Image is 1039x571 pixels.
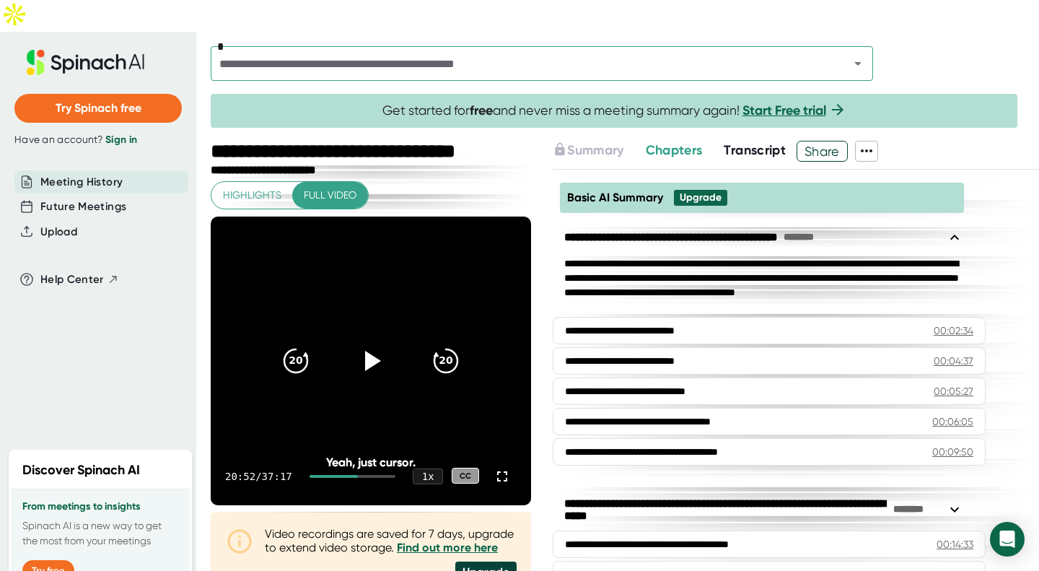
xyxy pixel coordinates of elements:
[932,414,973,429] div: 00:06:05
[646,141,703,160] button: Chapters
[797,141,848,162] button: Share
[990,522,1025,557] div: Open Intercom Messenger
[382,103,846,119] span: Get started for and never miss a meeting summary again!
[242,456,499,469] div: Yeah, just cursor.
[724,141,786,160] button: Transcript
[553,141,623,160] button: Summary
[292,182,368,209] button: Full video
[797,139,847,164] span: Share
[225,471,292,482] div: 20:52 / 37:17
[22,501,178,513] h3: From meetings to insights
[14,94,182,123] button: Try Spinach free
[937,537,973,552] div: 00:14:33
[105,134,137,146] a: Sign in
[22,461,140,480] h2: Discover Spinach AI
[724,142,786,158] span: Transcript
[934,354,973,368] div: 00:04:37
[56,101,141,115] span: Try Spinach free
[934,323,973,338] div: 00:02:34
[567,191,663,204] span: Basic AI Summary
[40,271,104,288] span: Help Center
[934,384,973,398] div: 00:05:27
[40,271,119,288] button: Help Center
[413,468,443,484] div: 1 x
[40,174,123,191] button: Meeting History
[452,468,479,484] div: CC
[265,527,517,554] div: Video recordings are saved for 7 days, upgrade to extend video storage.
[742,103,826,118] a: Start Free trial
[646,142,703,158] span: Chapters
[14,134,182,147] div: Have an account?
[397,541,498,554] a: Find out more here
[932,445,973,459] div: 00:09:50
[22,518,178,549] p: Spinach AI is a new way to get the most from your meetings
[40,224,77,240] button: Upload
[223,186,281,204] span: Highlights
[680,191,722,204] div: Upgrade
[848,53,868,74] button: Open
[470,103,493,118] b: free
[567,142,623,158] span: Summary
[211,182,293,209] button: Highlights
[40,199,126,215] button: Future Meetings
[304,186,356,204] span: Full video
